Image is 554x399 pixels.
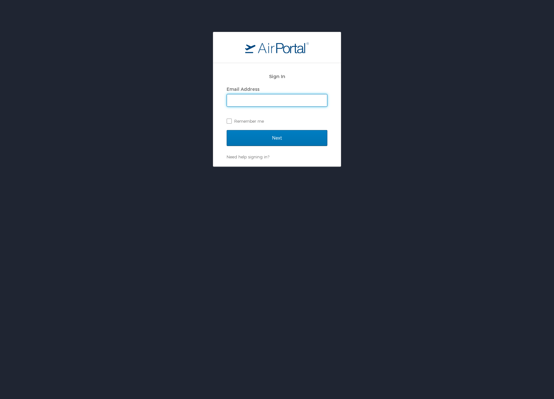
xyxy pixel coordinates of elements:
a: Need help signing in? [227,154,269,159]
h2: Sign In [227,73,327,80]
label: Email Address [227,86,259,92]
img: logo [245,42,309,53]
input: Next [227,130,327,146]
label: Remember me [227,116,327,126]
